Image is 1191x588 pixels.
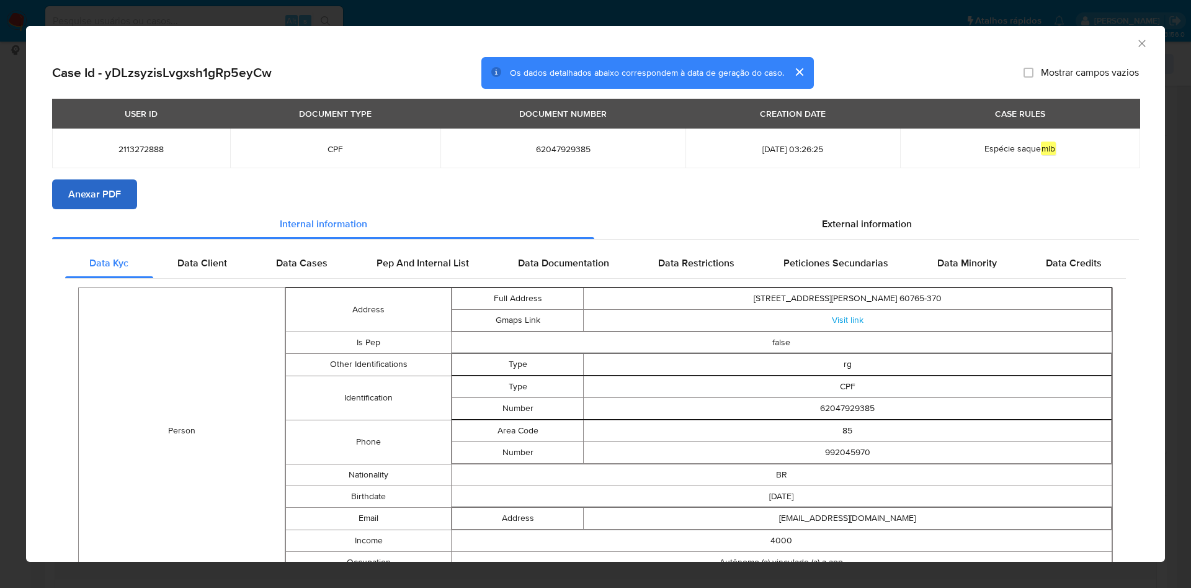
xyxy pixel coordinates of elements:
[245,143,426,155] span: CPF
[79,287,285,574] td: Person
[286,530,451,551] td: Income
[52,179,137,209] button: Anexar PDF
[452,507,584,529] td: Address
[700,143,885,155] span: [DATE] 03:26:25
[286,420,451,464] td: Phone
[455,143,671,155] span: 62047929385
[52,65,272,81] h2: Case Id - yDLzsyzisLvgxsh1gRp5eyCw
[1136,37,1147,48] button: Fechar a janela
[1024,68,1033,78] input: Mostrar campos vazios
[584,420,1112,441] td: 85
[452,441,584,463] td: Number
[584,287,1112,309] td: [STREET_ADDRESS][PERSON_NAME] 60765-370
[452,397,584,419] td: Number
[286,332,451,353] td: Is Pep
[822,217,912,231] span: External information
[65,248,1126,278] div: Detailed internal info
[451,464,1112,486] td: BR
[52,209,1139,239] div: Detailed info
[658,256,734,270] span: Data Restrictions
[68,181,121,208] span: Anexar PDF
[451,486,1112,507] td: [DATE]
[452,420,584,441] td: Area Code
[286,376,451,420] td: Identification
[286,464,451,486] td: Nationality
[452,376,584,397] td: Type
[832,314,863,326] a: Visit link
[584,507,1112,529] td: [EMAIL_ADDRESS][DOMAIN_NAME]
[377,256,469,270] span: Pep And Internal List
[26,26,1165,562] div: closure-recommendation-modal
[177,256,227,270] span: Data Client
[584,353,1112,375] td: rg
[89,256,128,270] span: Data Kyc
[286,287,451,332] td: Address
[451,551,1112,573] td: Autônomo (a) vinculado (a) a app
[286,353,451,376] td: Other Identifications
[292,103,379,124] div: DOCUMENT TYPE
[784,57,814,87] button: cerrar
[286,507,451,530] td: Email
[452,287,584,309] td: Full Address
[286,486,451,507] td: Birthdate
[276,256,328,270] span: Data Cases
[117,103,165,124] div: USER ID
[783,256,888,270] span: Peticiones Secundarias
[984,142,1056,155] span: Espécie saque
[584,376,1112,397] td: CPF
[452,309,584,331] td: Gmaps Link
[451,332,1112,353] td: false
[67,143,215,155] span: 2113272888
[1041,66,1139,79] span: Mostrar campos vazios
[518,256,609,270] span: Data Documentation
[286,551,451,573] td: Occupation
[937,256,997,270] span: Data Minority
[752,103,833,124] div: CREATION DATE
[1041,142,1056,155] em: mlb
[584,441,1112,463] td: 992045970
[280,217,367,231] span: Internal information
[1046,256,1102,270] span: Data Credits
[510,66,784,79] span: Os dados detalhados abaixo correspondem à data de geração do caso.
[512,103,614,124] div: DOCUMENT NUMBER
[452,353,584,375] td: Type
[584,397,1112,419] td: 62047929385
[988,103,1053,124] div: CASE RULES
[451,530,1112,551] td: 4000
